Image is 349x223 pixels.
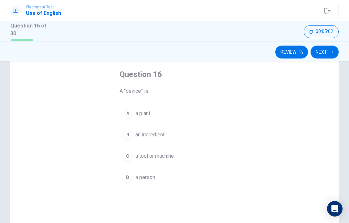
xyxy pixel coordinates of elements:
[120,148,229,164] button: Ca tool or machine
[135,110,150,117] span: a plant
[26,5,61,9] span: Placement Test
[120,169,229,186] button: Da person
[122,151,133,161] div: C
[26,9,61,17] h1: Use of English
[122,130,133,140] div: B
[10,22,52,37] h1: Question 16 of 30
[327,201,343,217] div: Open Intercom Messenger
[135,174,155,181] span: a person
[122,108,133,119] div: A
[120,105,229,122] button: Aa plant
[120,87,229,95] span: A “device” is ___.
[135,152,174,160] span: a tool or machine
[135,131,164,139] span: an ingredient
[275,46,308,58] button: Review
[120,69,229,80] h4: Question 16
[311,46,339,58] button: Next
[304,25,339,38] button: 00:05:02
[316,29,333,34] span: 00:05:02
[120,127,229,143] button: Ban ingredient
[122,172,133,183] div: D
